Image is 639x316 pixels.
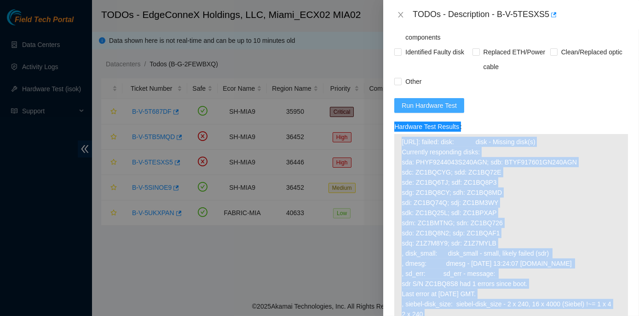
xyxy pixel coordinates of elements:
span: Run Hardware Test [402,100,457,111]
div: TODOs - Description - B-V-5TESXS5 [413,7,628,22]
button: Close [394,11,407,19]
span: Clean/Replaced optic [558,45,626,59]
span: Identified Faulty disk [402,45,468,59]
span: close [397,11,404,18]
label: Hardware Test Results [394,119,465,134]
span: Other [402,74,425,89]
span: Reseated components [402,15,472,45]
button: Run Hardware Test [394,98,464,113]
span: Replaced ETH/Power cable [480,45,550,74]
